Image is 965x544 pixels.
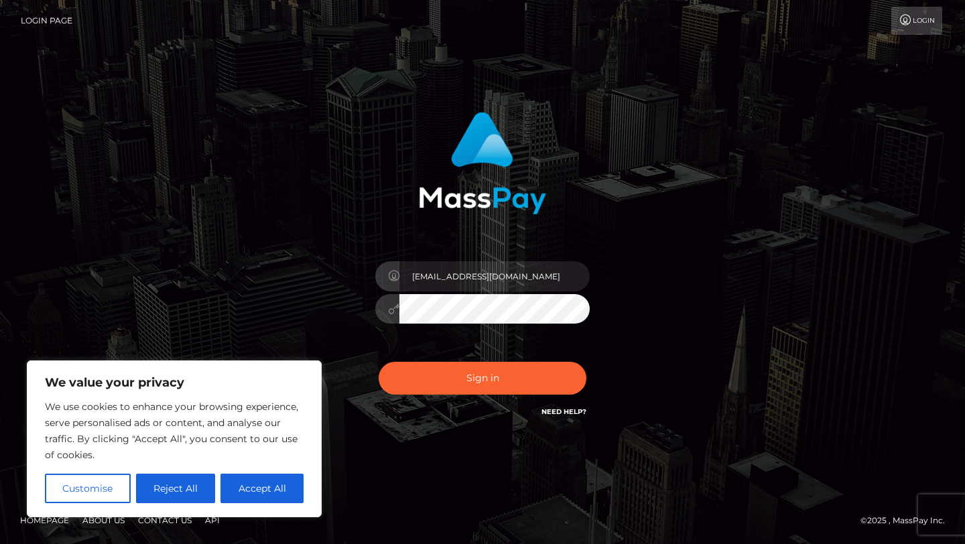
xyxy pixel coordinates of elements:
button: Sign in [379,362,586,395]
p: We use cookies to enhance your browsing experience, serve personalised ads or content, and analys... [45,399,304,463]
p: We value your privacy [45,375,304,391]
a: About Us [77,510,130,531]
button: Customise [45,474,131,503]
button: Reject All [136,474,216,503]
a: Login Page [21,7,72,35]
a: Need Help? [541,407,586,416]
img: MassPay Login [419,112,546,214]
a: Contact Us [133,510,197,531]
button: Accept All [220,474,304,503]
div: © 2025 , MassPay Inc. [860,513,955,528]
a: API [200,510,225,531]
input: Username... [399,261,590,291]
a: Homepage [15,510,74,531]
a: Login [891,7,942,35]
div: We value your privacy [27,360,322,517]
